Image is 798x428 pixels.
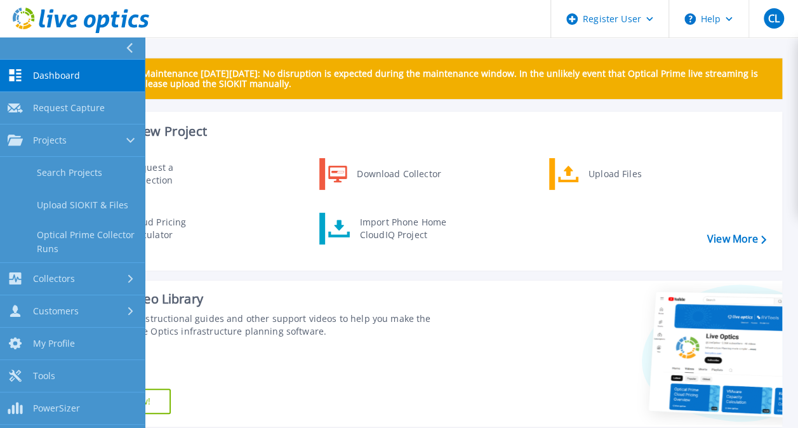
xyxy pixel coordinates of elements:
span: Customers [33,305,79,317]
span: Tools [33,370,55,382]
span: Collectors [33,273,75,284]
a: Cloud Pricing Calculator [90,213,220,244]
span: CL [768,13,779,23]
div: Import Phone Home CloudIQ Project [354,216,453,241]
a: Download Collector [319,158,449,190]
div: Request a Collection [124,161,216,187]
span: My Profile [33,338,75,349]
span: PowerSizer [33,403,80,414]
div: Support Video Library [74,291,449,307]
a: Upload Files [549,158,679,190]
a: View More [707,233,766,245]
h3: Start a New Project [90,124,766,138]
div: Upload Files [582,161,676,187]
span: Projects [33,135,67,146]
p: Scheduled Maintenance [DATE][DATE]: No disruption is expected during the maintenance window. In t... [95,69,772,89]
a: Request a Collection [90,158,220,190]
div: Cloud Pricing Calculator [123,216,216,241]
span: Dashboard [33,70,80,81]
div: Find tutorials, instructional guides and other support videos to help you make the most of your L... [74,312,449,338]
div: Download Collector [350,161,446,187]
span: Request Capture [33,102,105,114]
